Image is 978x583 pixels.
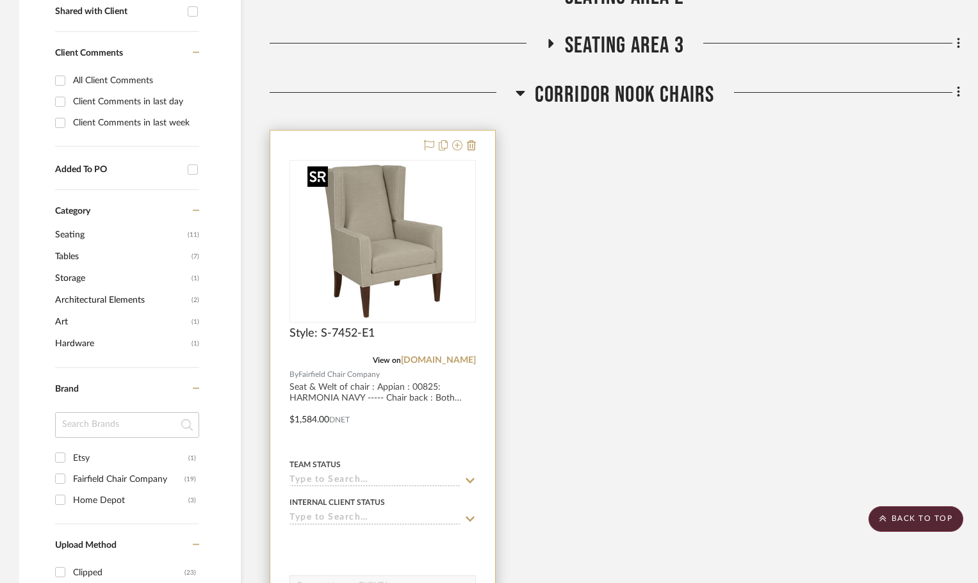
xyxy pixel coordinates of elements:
[55,49,123,58] span: Client Comments
[289,326,375,340] span: Style: S-7452-E1
[55,246,188,268] span: Tables
[401,356,476,365] a: [DOMAIN_NAME]
[565,32,684,60] span: Seating area 3
[184,563,196,583] div: (23)
[55,385,79,394] span: Brand
[55,412,199,438] input: Search Brands
[55,268,188,289] span: Storage
[298,369,380,381] span: Fairfield Chair Company
[192,246,199,267] span: (7)
[192,290,199,310] span: (2)
[73,490,188,511] div: Home Depot
[289,497,385,508] div: Internal Client Status
[535,81,715,109] span: Corridor Nook Chairs
[192,333,199,354] span: (1)
[289,369,298,381] span: By
[73,469,184,490] div: Fairfield Chair Company
[55,541,117,550] span: Upload Method
[55,6,181,17] div: Shared with Client
[55,311,188,333] span: Art
[55,224,184,246] span: Seating
[55,206,90,217] span: Category
[289,475,460,487] input: Type to Search…
[290,161,475,322] div: 0
[373,356,401,364] span: View on
[73,448,188,468] div: Etsy
[868,506,963,532] scroll-to-top-button: BACK TO TOP
[192,268,199,289] span: (1)
[188,225,199,245] span: (11)
[302,161,462,321] img: Style: S-7452-E1
[73,113,196,133] div: Client Comments in last week
[73,92,196,112] div: Client Comments in last day
[289,513,460,525] input: Type to Search…
[73,70,196,91] div: All Client Comments
[289,459,341,470] div: Team Status
[184,469,196,490] div: (19)
[192,312,199,332] span: (1)
[55,333,188,355] span: Hardware
[188,490,196,511] div: (3)
[55,289,188,311] span: Architectural Elements
[55,164,181,175] div: Added To PO
[73,563,184,583] div: Clipped
[188,448,196,468] div: (1)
